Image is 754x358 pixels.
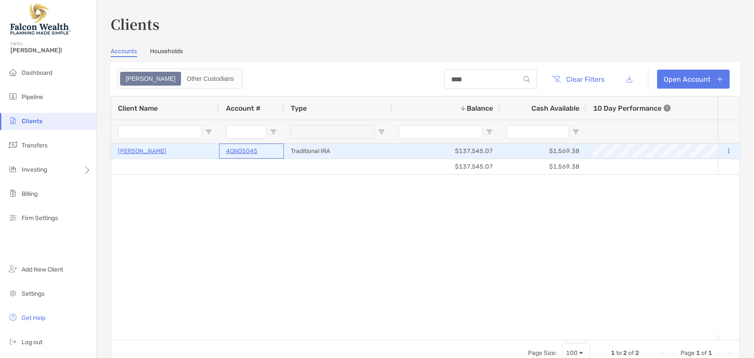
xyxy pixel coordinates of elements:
[121,73,180,85] div: Zoe
[8,264,18,274] img: add_new_client icon
[8,140,18,150] img: transfers icon
[22,166,47,173] span: Investing
[378,128,385,135] button: Open Filter Menu
[467,104,493,112] span: Balance
[226,104,261,112] span: Account #
[593,96,671,120] div: 10 Day Performance
[8,91,18,102] img: pipeline icon
[284,144,392,159] div: Traditional IRA
[150,48,183,57] a: Households
[726,350,733,357] div: Last Page
[507,125,569,139] input: Cash Available Filter Input
[22,93,43,101] span: Pipeline
[546,70,611,89] button: Clear Filters
[22,290,45,297] span: Settings
[531,104,579,112] span: Cash Available
[628,349,634,357] span: of
[399,125,483,139] input: Balance Filter Input
[524,76,530,83] img: input icon
[566,349,578,357] div: 100
[635,349,639,357] span: 2
[8,312,18,323] img: get-help icon
[8,288,18,298] img: settings icon
[270,128,277,135] button: Open Filter Menu
[111,48,137,57] a: Accounts
[22,118,42,125] span: Clients
[392,144,500,159] div: $137,545.07
[708,349,712,357] span: 1
[291,104,307,112] span: Type
[22,214,58,222] span: Firm Settings
[8,188,18,198] img: billing icon
[392,159,500,174] div: $137,545.07
[528,349,557,357] div: Page Size:
[716,350,722,357] div: Next Page
[10,47,91,54] span: [PERSON_NAME]!
[657,70,730,89] a: Open Account
[681,349,695,357] span: Page
[22,69,52,77] span: Dashboard
[611,349,615,357] span: 1
[226,146,258,157] a: 4QN05045
[22,314,45,322] span: Get Help
[10,3,71,35] img: Falcon Wealth Planning Logo
[701,349,707,357] span: of
[8,164,18,174] img: investing icon
[486,128,493,135] button: Open Filter Menu
[182,73,239,85] div: Other Custodians
[660,350,667,357] div: First Page
[118,104,158,112] span: Client Name
[22,339,42,346] span: Log out
[573,128,579,135] button: Open Filter Menu
[8,336,18,347] img: logout icon
[670,350,677,357] div: Previous Page
[623,349,627,357] span: 2
[616,349,622,357] span: to
[500,144,586,159] div: $1,569.38
[696,349,700,357] span: 1
[8,212,18,223] img: firm-settings icon
[22,190,38,198] span: Billing
[8,115,18,126] img: clients icon
[22,266,63,273] span: Add New Client
[500,159,586,174] div: $1,569.38
[118,125,202,139] input: Client Name Filter Input
[118,146,166,157] a: [PERSON_NAME]
[111,14,740,34] h3: Clients
[22,142,48,149] span: Transfers
[8,67,18,77] img: dashboard icon
[205,128,212,135] button: Open Filter Menu
[226,125,267,139] input: Account # Filter Input
[117,69,242,89] div: segmented control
